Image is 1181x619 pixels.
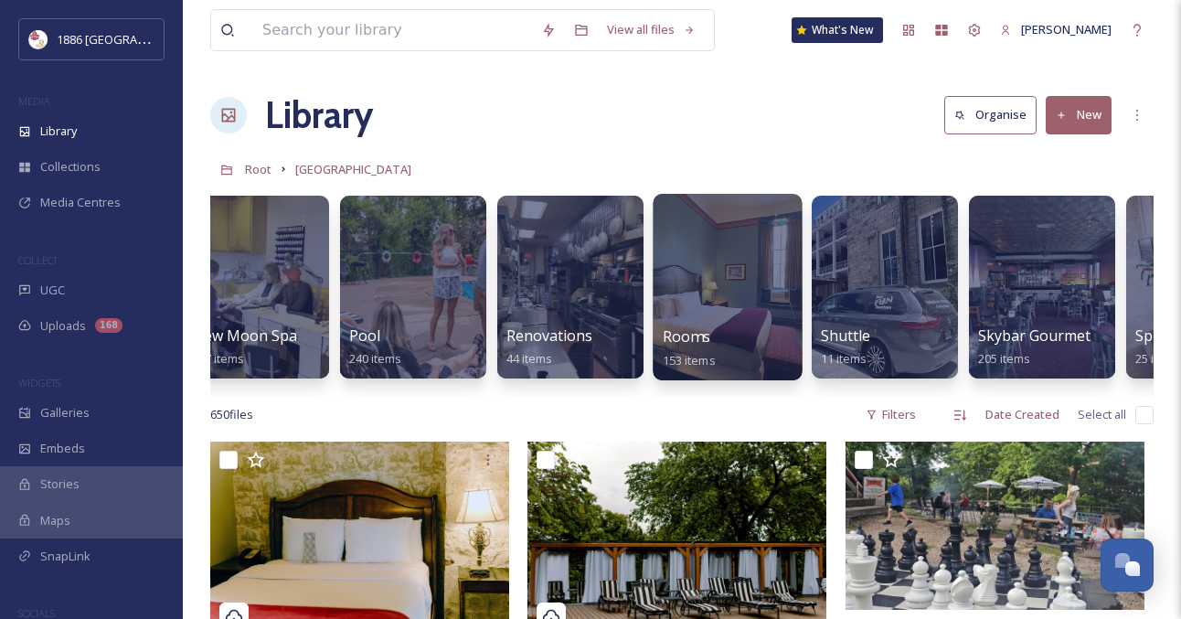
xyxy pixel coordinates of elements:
[978,350,1030,367] span: 205 items
[18,94,50,108] span: MEDIA
[40,158,101,176] span: Collections
[663,326,711,347] span: Rooms
[506,350,552,367] span: 44 items
[349,327,401,367] a: Pool240 items
[40,317,86,335] span: Uploads
[40,194,121,211] span: Media Centres
[40,475,80,493] span: Stories
[944,96,1037,133] button: Organise
[821,350,867,367] span: 11 items
[210,406,253,423] span: 650 file s
[821,327,870,367] a: Shuttle11 items
[792,17,883,43] a: What's New
[192,327,297,367] a: New Moon Spa257 items
[295,158,411,180] a: [GEOGRAPHIC_DATA]
[245,161,271,177] span: Root
[245,158,271,180] a: Root
[349,350,401,367] span: 240 items
[821,326,870,346] span: Shuttle
[506,326,592,346] span: Renovations
[18,376,60,390] span: WIDGETS
[40,440,85,457] span: Embeds
[846,442,1144,610] img: 20250510_182841.jpg
[192,350,244,367] span: 257 items
[192,326,297,346] span: New Moon Spa
[1046,96,1112,133] button: New
[18,253,58,267] span: COLLECT
[978,327,1130,367] a: Skybar Gourmet Pizza205 items
[95,318,122,333] div: 168
[976,397,1069,432] div: Date Created
[944,96,1046,133] a: Organise
[1021,21,1112,37] span: [PERSON_NAME]
[40,512,70,529] span: Maps
[598,12,705,48] a: View all files
[40,404,90,422] span: Galleries
[978,326,1130,346] span: Skybar Gourmet Pizza
[40,282,65,299] span: UGC
[29,30,48,48] img: logos.png
[663,351,716,368] span: 153 items
[40,123,77,140] span: Library
[253,10,532,50] input: Search your library
[663,328,716,368] a: Rooms153 items
[57,30,201,48] span: 1886 [GEOGRAPHIC_DATA]
[1135,350,1181,367] span: 25 items
[265,88,373,143] a: Library
[1078,406,1126,423] span: Select all
[506,327,592,367] a: Renovations44 items
[991,12,1121,48] a: [PERSON_NAME]
[295,161,411,177] span: [GEOGRAPHIC_DATA]
[1101,539,1154,592] button: Open Chat
[349,326,380,346] span: Pool
[40,548,90,565] span: SnapLink
[856,397,925,432] div: Filters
